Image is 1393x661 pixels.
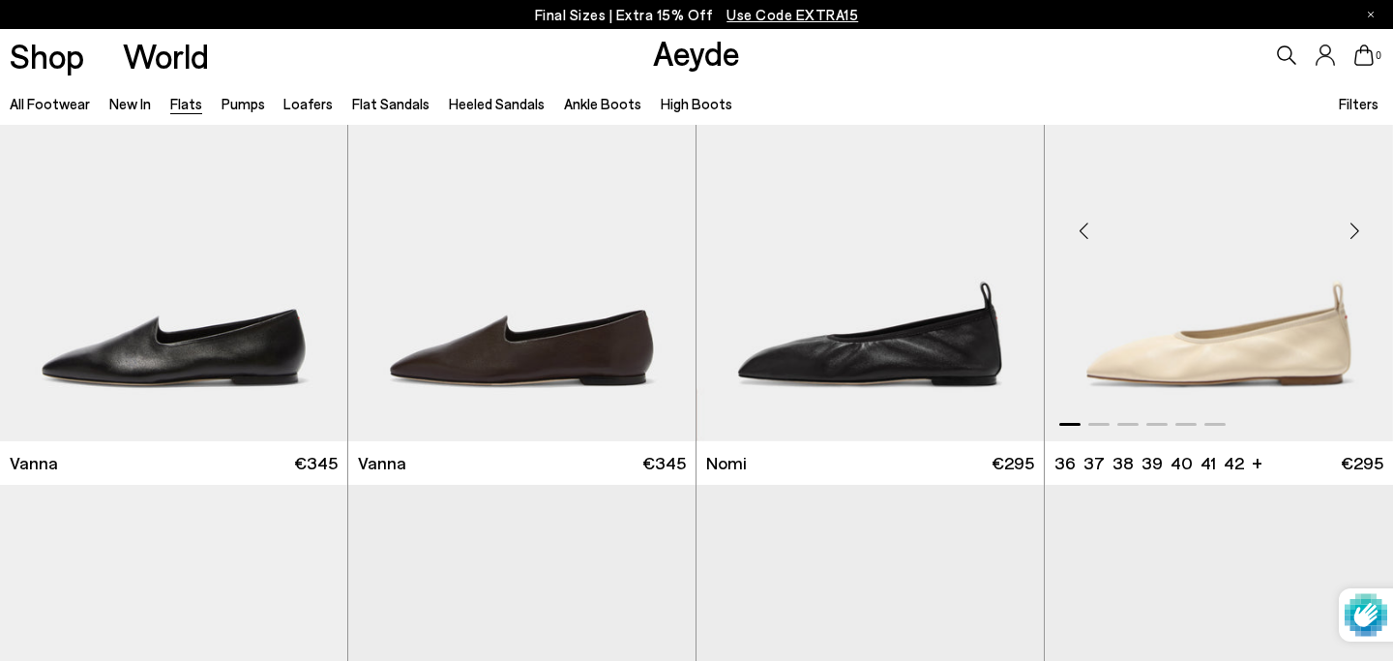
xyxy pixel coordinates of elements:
[535,3,859,27] p: Final Sizes | Extra 15% Off
[1045,441,1393,485] a: 36 37 38 39 40 41 42 + €295
[10,451,58,475] span: Vanna
[696,5,1044,441] a: Next slide Previous slide
[449,95,545,112] a: Heeled Sandals
[1200,451,1216,475] li: 41
[1171,451,1193,475] li: 40
[1112,451,1134,475] li: 38
[653,32,740,73] a: Aeyde
[170,95,202,112] a: Flats
[1054,451,1076,475] li: 36
[123,39,209,73] a: World
[1054,451,1238,475] ul: variant
[10,39,84,73] a: Shop
[696,441,1044,485] a: Nomi €295
[1252,449,1262,475] li: +
[1083,451,1105,475] li: 37
[294,451,338,475] span: €345
[109,95,151,112] a: New In
[283,95,333,112] a: Loafers
[642,451,686,475] span: €345
[358,451,406,475] span: Vanna
[1341,451,1383,475] span: €295
[992,451,1034,475] span: €295
[1045,5,1393,441] img: Nomi Ruched Flats
[726,6,858,23] span: Navigate to /collections/ss25-final-sizes
[1325,201,1383,259] div: Next slide
[1045,5,1393,441] div: 1 / 6
[1045,5,1393,441] a: Next slide Previous slide
[696,5,1044,441] div: 1 / 6
[222,95,265,112] a: Pumps
[706,451,747,475] span: Nomi
[1345,588,1387,642] img: Protected by hCaptcha
[1339,95,1378,112] span: Filters
[564,95,641,112] a: Ankle Boots
[352,95,430,112] a: Flat Sandals
[348,5,696,441] img: Vanna Almond-Toe Loafers
[10,95,90,112] a: All Footwear
[696,5,1044,441] img: Nomi Ruched Flats
[1374,50,1383,61] span: 0
[661,95,732,112] a: High Boots
[1354,45,1374,66] a: 0
[1224,451,1244,475] li: 42
[348,441,696,485] a: Vanna €345
[1054,201,1112,259] div: Previous slide
[1141,451,1163,475] li: 39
